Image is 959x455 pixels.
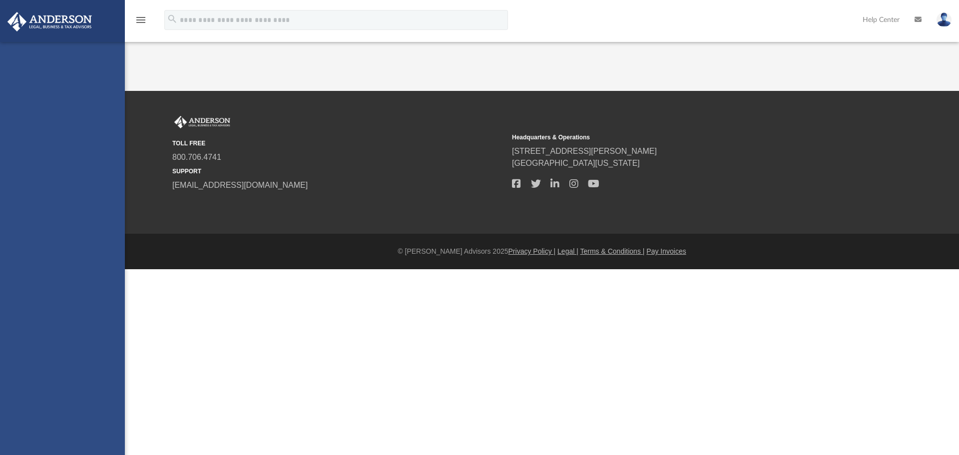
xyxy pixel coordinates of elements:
a: 800.706.4741 [172,153,221,161]
img: Anderson Advisors Platinum Portal [4,12,95,31]
i: search [167,13,178,24]
a: [GEOGRAPHIC_DATA][US_STATE] [512,159,640,167]
small: Headquarters & Operations [512,133,845,142]
a: menu [135,19,147,26]
img: Anderson Advisors Platinum Portal [172,116,232,129]
img: User Pic [937,12,952,27]
i: menu [135,14,147,26]
a: Pay Invoices [646,247,686,255]
a: Legal | [557,247,578,255]
a: Terms & Conditions | [580,247,645,255]
div: © [PERSON_NAME] Advisors 2025 [125,246,959,257]
small: SUPPORT [172,167,505,176]
a: Privacy Policy | [508,247,556,255]
a: [EMAIL_ADDRESS][DOMAIN_NAME] [172,181,308,189]
a: [STREET_ADDRESS][PERSON_NAME] [512,147,657,155]
small: TOLL FREE [172,139,505,148]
